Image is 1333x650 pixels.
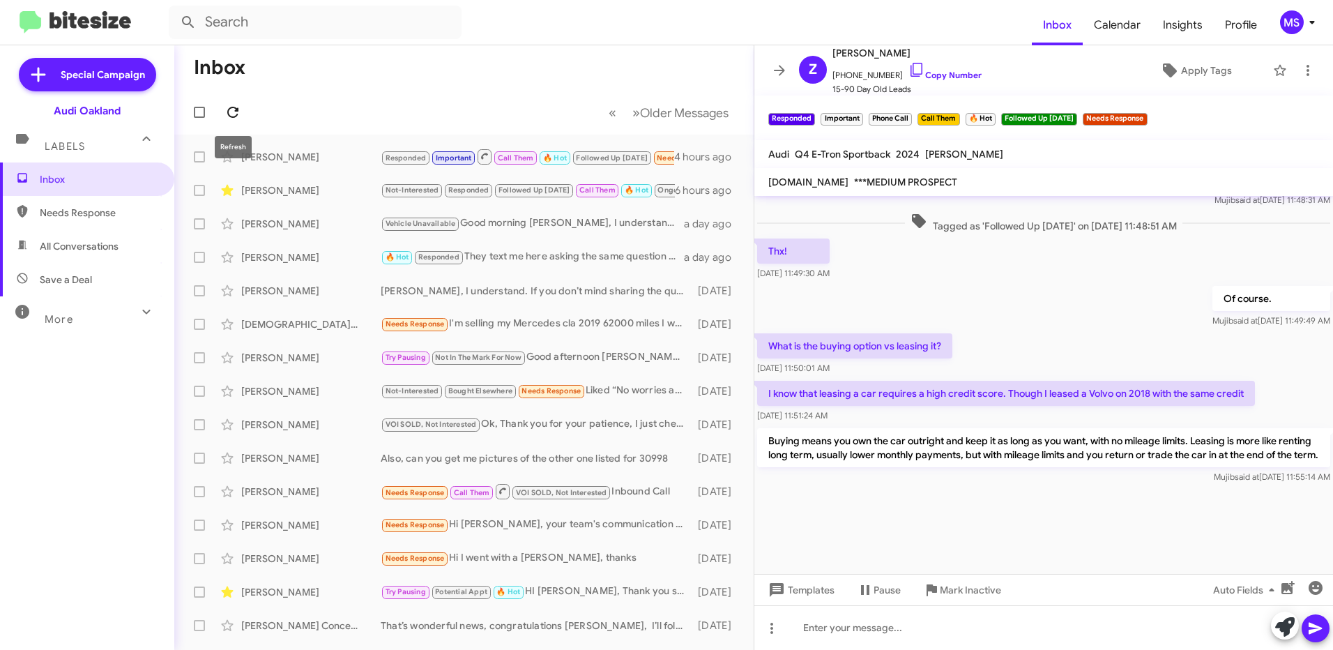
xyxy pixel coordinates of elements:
[386,353,426,362] span: Try Pausing
[692,317,742,331] div: [DATE]
[757,428,1330,467] p: Buying means you own the car outright and keep it as long as you want, with no mileage limits. Le...
[657,153,716,162] span: Needs Response
[543,153,567,162] span: 🔥 Hot
[241,585,381,599] div: [PERSON_NAME]
[386,252,409,262] span: 🔥 Hot
[692,351,742,365] div: [DATE]
[908,70,982,80] a: Copy Number
[386,520,445,529] span: Needs Response
[1001,113,1077,126] small: Followed Up [DATE]
[601,98,737,127] nav: Page navigation example
[516,488,607,497] span: VOI SOLD, Not Interested
[381,416,692,432] div: Ok, Thank you for your patience, I just checked and I can now confirm that the Blue Fiesta was so...
[386,219,456,228] span: Vehicle Unavailable
[381,249,684,265] div: They text me here asking the same question that you ask me.
[692,552,742,566] div: [DATE]
[1268,10,1318,34] button: MS
[692,619,742,633] div: [DATE]
[874,577,901,603] span: Pause
[448,186,489,195] span: Responded
[496,587,520,596] span: 🔥 Hot
[1214,5,1268,45] a: Profile
[386,488,445,497] span: Needs Response
[692,284,742,298] div: [DATE]
[40,239,119,253] span: All Conversations
[241,183,381,197] div: [PERSON_NAME]
[454,488,490,497] span: Call Them
[684,217,742,231] div: a day ago
[40,172,158,186] span: Inbox
[498,153,534,162] span: Call Them
[1233,315,1258,326] span: said at
[381,216,684,232] div: Good morning [PERSON_NAME], I understand. I’ll keep an eye out for a 2023 or 2024 Cabriolet and l...
[768,113,815,126] small: Responded
[40,206,158,220] span: Needs Response
[61,68,145,82] span: Special Campaign
[640,105,729,121] span: Older Messages
[381,148,674,165] div: I understand that. What if I wanted to buy instead of leasing it? How much would be the monthly p...
[241,317,381,331] div: [DEMOGRAPHIC_DATA][PERSON_NAME]
[657,186,738,195] span: Ongoing Conversation
[905,213,1182,233] span: Tagged as 'Followed Up [DATE]' on [DATE] 11:48:51 AM
[754,577,846,603] button: Templates
[757,333,952,358] p: What is the buying option vs leasing it?
[521,386,581,395] span: Needs Response
[241,250,381,264] div: [PERSON_NAME]
[625,186,648,195] span: 🔥 Hot
[632,104,640,121] span: »
[381,349,692,365] div: Good afternoon [PERSON_NAME]. No worries at all, I understand you're not ready to move forward ju...
[241,351,381,365] div: [PERSON_NAME]
[386,554,445,563] span: Needs Response
[194,56,245,79] h1: Inbox
[435,587,487,596] span: Potential Appt
[435,353,521,362] span: Not In The Mark For Now
[241,552,381,566] div: [PERSON_NAME]
[386,153,427,162] span: Responded
[692,518,742,532] div: [DATE]
[386,319,445,328] span: Needs Response
[1125,58,1266,83] button: Apply Tags
[940,577,1001,603] span: Mark Inactive
[1032,5,1083,45] a: Inbox
[692,384,742,398] div: [DATE]
[381,584,692,600] div: HI [PERSON_NAME], Thank you so much for confirming your appointment with us for [DATE] at 10:30am...
[381,619,692,633] div: That’s wonderful news, congratulations [PERSON_NAME], I’ll follow up with our finance team to get...
[448,386,512,395] span: Bought Elsewhere
[765,577,835,603] span: Templates
[54,104,121,118] div: Audi Oakland
[869,113,912,126] small: Phone Call
[1152,5,1214,45] a: Insights
[1235,195,1260,205] span: said at
[1083,113,1147,126] small: Needs Response
[1212,315,1330,326] span: Mujib [DATE] 11:49:49 AM
[1214,471,1330,482] span: Mujib [DATE] 11:55:14 AM
[381,517,692,533] div: Hi [PERSON_NAME], your team's communication is all over the place.
[809,59,817,81] span: Z
[692,451,742,465] div: [DATE]
[1235,471,1259,482] span: said at
[241,217,381,231] div: [PERSON_NAME]
[896,148,920,160] span: 2024
[241,284,381,298] div: [PERSON_NAME]
[386,386,439,395] span: Not-Interested
[381,383,692,399] div: Liked “No worries at all, congrats on the new car! If you…”
[45,313,73,326] span: More
[692,418,742,432] div: [DATE]
[1083,5,1152,45] a: Calendar
[912,577,1012,603] button: Mark Inactive
[925,148,1003,160] span: [PERSON_NAME]
[832,45,982,61] span: [PERSON_NAME]
[436,153,472,162] span: Important
[241,619,381,633] div: [PERSON_NAME] Concepts Llc
[1280,10,1304,34] div: MS
[418,252,459,262] span: Responded
[609,104,616,121] span: «
[241,384,381,398] div: [PERSON_NAME]
[386,186,439,195] span: Not-Interested
[241,518,381,532] div: [PERSON_NAME]
[854,176,957,188] span: ***MEDIUM PROSPECT
[757,410,828,421] span: [DATE] 11:51:24 AM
